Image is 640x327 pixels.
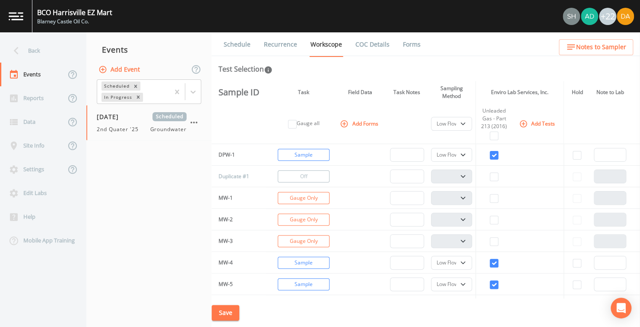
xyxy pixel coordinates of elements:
[212,305,239,321] button: Save
[354,32,391,57] a: COC Details
[9,12,23,20] img: logo
[402,32,422,57] a: Forms
[97,126,143,133] span: 2nd Quater '25
[278,235,330,247] button: Gauge Only
[212,81,266,104] th: Sample ID
[212,209,266,230] td: MW-2
[475,81,564,104] th: Enviro Lab Services, Inc.
[278,257,330,269] button: Sample
[86,105,212,141] a: [DATE]Scheduled2nd Quater '25Groundwater
[479,107,509,130] div: Unleaded Gas - Part 213 (2016)
[562,8,580,25] div: shaynee@enviro-britesolutions.com
[617,8,634,25] img: e87f1c0e44c1658d59337c30f0e43455
[97,112,125,121] span: [DATE]
[590,81,630,104] th: Note to Lab
[97,62,143,78] button: Add Event
[264,66,272,74] svg: In this section you'll be able to select the analytical test to run, based on the media type, and...
[219,64,272,74] div: Test Selection
[581,8,598,25] img: 0c990c1840edeb35a1cda5a7759fdb3c
[611,298,631,318] div: Open Intercom Messenger
[212,252,266,274] td: MW-4
[101,82,131,91] div: Scheduled
[309,32,343,57] a: Workscope
[599,8,616,25] div: +22
[274,81,334,104] th: Task
[278,149,330,161] button: Sample
[212,230,266,252] td: MW-3
[222,32,252,57] a: Schedule
[212,166,266,187] td: Duplicate #1
[576,42,626,53] span: Notes to Sampler
[333,81,386,104] th: Field Data
[37,7,112,18] div: BCO Harrisville EZ Mart
[212,144,266,166] td: DPW-1
[152,112,187,121] span: Scheduled
[564,81,590,104] th: Hold
[580,8,599,25] div: Aimee Dumas
[131,82,140,91] div: Remove Scheduled
[263,32,298,57] a: Recurrence
[212,274,266,295] td: MW-5
[563,8,580,25] img: 726fd29fcef06c5d4d94ec3380ebb1a1
[150,126,187,133] span: Groundwater
[278,170,330,182] button: Off
[338,116,381,131] button: Add Forms
[278,214,330,226] button: Gauge Only
[37,18,112,25] div: Blarney Castle Oil Co.
[559,39,633,55] button: Notes to Sampler
[133,93,143,102] div: Remove In Progress
[212,295,266,317] td: MW-6D
[278,278,330,290] button: Sample
[278,192,330,204] button: Gauge Only
[212,187,266,209] td: MW-1
[387,81,428,104] th: Task Notes
[428,81,475,104] th: Sampling Method
[517,116,558,131] button: Add Tests
[297,119,320,127] label: Gauge all
[86,39,212,60] div: Events
[101,93,133,102] div: In Progress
